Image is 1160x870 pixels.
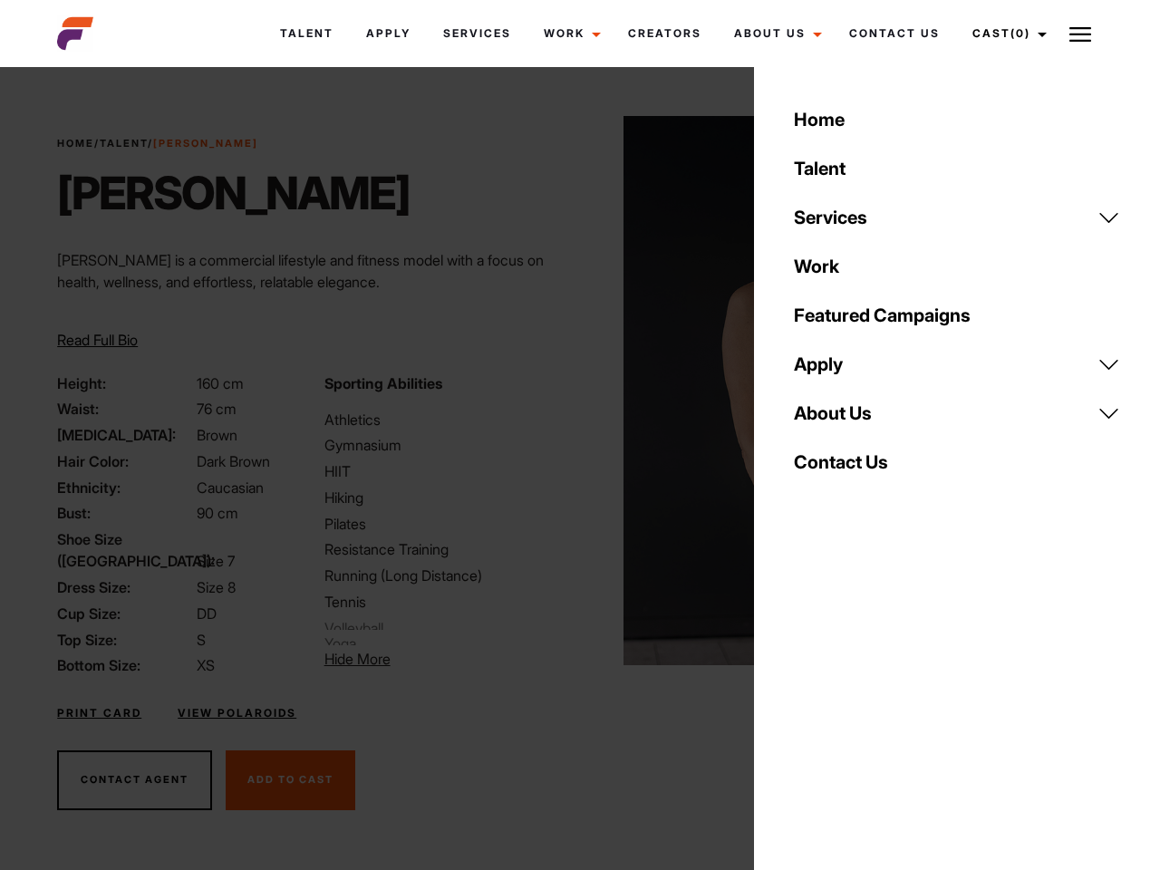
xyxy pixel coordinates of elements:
[57,15,93,52] img: cropped-aefm-brand-fav-22-square.png
[197,504,238,522] span: 90 cm
[57,329,138,351] button: Read Full Bio
[153,137,258,150] strong: [PERSON_NAME]
[197,631,206,649] span: S
[324,617,470,630] li: Volleyball
[1069,24,1091,45] img: Burger icon
[527,9,612,58] a: Work
[718,9,833,58] a: About Us
[1010,26,1030,40] span: (0)
[324,538,569,560] li: Resistance Training
[783,438,1131,487] a: Contact Us
[100,137,148,150] a: Talent
[350,9,427,58] a: Apply
[783,193,1131,242] a: Services
[197,552,235,570] span: Size 7
[57,502,193,524] span: Bust:
[57,398,193,420] span: Waist:
[264,9,350,58] a: Talent
[57,372,193,394] span: Height:
[324,434,569,456] li: Gymnasium
[178,705,296,721] a: View Polaroids
[197,374,244,392] span: 160 cm
[324,460,569,482] li: HIIT
[783,389,1131,438] a: About Us
[57,450,193,472] span: Hair Color:
[197,478,264,497] span: Caucasian
[57,528,193,572] span: Shoe Size ([GEOGRAPHIC_DATA]):
[57,331,138,349] span: Read Full Bio
[783,291,1131,340] a: Featured Campaigns
[783,144,1131,193] a: Talent
[57,750,212,810] button: Contact Agent
[57,629,193,651] span: Top Size:
[956,9,1058,58] a: Cast(0)
[324,409,569,430] li: Athletics
[324,565,569,586] li: Running (Long Distance)
[247,773,333,786] span: Add To Cast
[226,750,355,810] button: Add To Cast
[57,137,94,150] a: Home
[324,374,442,392] strong: Sporting Abilities
[57,136,258,151] span: / /
[57,603,193,624] span: Cup Size:
[57,654,193,676] span: Bottom Size:
[57,424,193,446] span: [MEDICAL_DATA]:
[57,477,193,498] span: Ethnicity:
[324,591,569,613] li: Tennis
[324,633,470,645] li: Yoga
[57,576,193,598] span: Dress Size:
[197,426,237,444] span: Brown
[833,9,956,58] a: Contact Us
[324,650,391,668] span: Hide More
[57,307,569,372] p: Through her modeling and wellness brand, HEAL, she inspires others on their wellness journeys—cha...
[427,9,527,58] a: Services
[197,578,236,596] span: Size 8
[783,95,1131,144] a: Home
[197,400,237,418] span: 76 cm
[57,166,410,220] h1: [PERSON_NAME]
[197,656,215,674] span: XS
[324,487,569,508] li: Hiking
[197,604,217,623] span: DD
[197,452,270,470] span: Dark Brown
[783,340,1131,389] a: Apply
[783,242,1131,291] a: Work
[57,249,569,293] p: [PERSON_NAME] is a commercial lifestyle and fitness model with a focus on health, wellness, and e...
[57,705,141,721] a: Print Card
[324,513,569,535] li: Pilates
[612,9,718,58] a: Creators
